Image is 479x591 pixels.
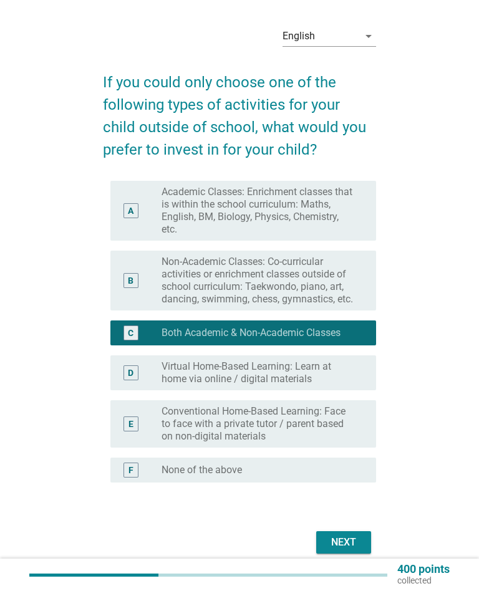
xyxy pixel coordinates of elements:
h2: If you could only choose one of the following types of activities for your child outside of schoo... [103,59,375,161]
div: E [128,418,133,431]
label: None of the above [162,464,242,476]
div: C [128,327,133,340]
label: Academic Classes: Enrichment classes that is within the school curriculum: Maths, English, BM, Bi... [162,186,356,236]
div: D [128,367,133,380]
label: Virtual Home-Based Learning: Learn at home via online / digital materials [162,360,356,385]
label: Both Academic & Non-Academic Classes [162,327,341,339]
p: 400 points [397,564,450,575]
label: Conventional Home-Based Learning: Face to face with a private tutor / parent based on non-digital... [162,405,356,443]
div: B [128,274,133,287]
div: English [283,31,315,42]
label: Non-Academic Classes: Co-curricular activities or enrichment classes outside of school curriculum... [162,256,356,305]
div: A [128,204,133,218]
i: arrow_drop_down [361,29,376,44]
div: Next [326,535,361,550]
div: F [128,464,133,477]
p: collected [397,575,450,586]
button: Next [316,531,371,554]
